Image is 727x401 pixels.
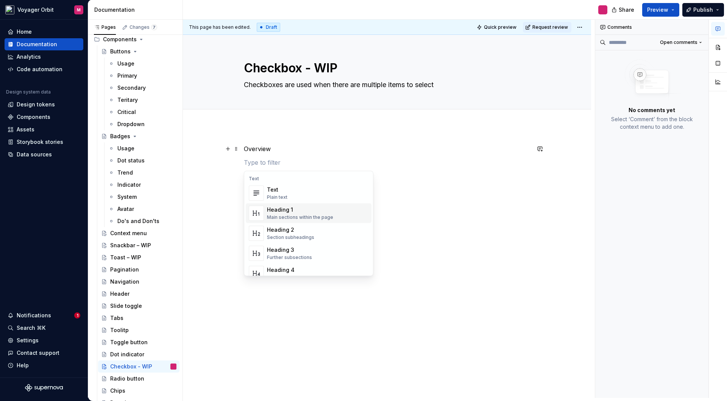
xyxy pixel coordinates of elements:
a: Analytics [5,51,83,63]
a: Usage [105,58,179,70]
div: Pagination [110,266,139,273]
span: Preview [647,6,668,14]
a: Trend [105,167,179,179]
div: Settings [17,337,39,344]
a: Secondary [105,82,179,94]
div: Toast – WIP [110,254,141,261]
div: M [77,7,81,13]
div: Design system data [6,89,51,95]
div: Trend [117,169,133,176]
a: Design tokens [5,98,83,111]
a: Usage [105,142,179,154]
button: Publish [682,3,724,17]
a: Components [5,111,83,123]
button: Search ⌘K [5,322,83,334]
a: Header [98,288,179,300]
div: Heading 2 [267,226,314,234]
div: Radio button [110,375,144,382]
a: Snackbar – WIP [98,239,179,251]
div: Secondary [117,84,146,92]
a: Badges [98,130,179,142]
div: Badges [110,133,130,140]
a: Pagination [98,264,179,276]
a: Slide toggle [98,300,179,312]
div: Comments [595,20,708,35]
div: Help [17,362,29,369]
a: Navigation [98,276,179,288]
a: Documentation [5,38,83,50]
span: Open comments [660,39,697,45]
a: Toggle button [98,336,179,348]
button: Open comments [657,37,705,48]
button: Notifications1 [5,309,83,321]
span: 1 [74,312,80,318]
button: Quick preview [474,22,520,33]
div: Plain text [267,194,287,200]
div: System [117,193,137,201]
a: System [105,191,179,203]
div: Dot indicator [110,351,144,358]
div: Components [17,113,50,121]
a: Home [5,26,83,38]
a: Dot status [105,154,179,167]
button: Share [608,3,639,17]
span: Share [619,6,634,14]
a: Dot indicator [98,348,179,360]
span: Quick preview [484,24,516,30]
div: Home [17,28,32,36]
a: Context menu [98,227,179,239]
a: Tabs [98,312,179,324]
div: Text [267,186,287,193]
div: Draft [257,23,280,32]
a: Storybook stories [5,136,83,148]
div: Details in subsections [267,275,316,281]
div: Teritary [117,96,138,104]
a: Code automation [5,63,83,75]
a: Buttons [98,45,179,58]
textarea: Checkboxes are used when there are multiple items to select [242,79,529,91]
span: This page has been edited. [189,24,251,30]
div: Dropdown [117,120,145,128]
div: Suggestions [244,171,373,276]
div: Critical [117,108,136,116]
div: Navigation [110,278,139,286]
span: Request review [532,24,568,30]
div: Further subsections [267,254,312,261]
div: Analytics [17,53,41,61]
div: Chips [110,387,125,395]
a: Dropdown [105,118,179,130]
a: Primary [105,70,179,82]
img: e5527c48-e7d1-4d25-8110-9641689f5e10.png [5,5,14,14]
a: Chips [98,385,179,397]
div: Section subheadings [267,234,314,240]
a: Supernova Logo [25,384,63,392]
div: Toolitp [110,326,129,334]
div: Header [110,290,129,298]
div: Snackbar – WIP [110,242,151,249]
div: Text [246,176,371,182]
div: Slide toggle [110,302,142,310]
div: Do's and Don'ts [117,217,159,225]
a: Indicator [105,179,179,191]
a: Assets [5,123,83,136]
button: Request review [523,22,571,33]
div: Heading 1 [267,206,333,214]
p: No comments yet [629,106,675,114]
div: Context menu [110,229,147,237]
span: 7 [151,24,157,30]
div: Documentation [94,6,179,14]
button: Preview [642,3,679,17]
div: Avatar [117,205,134,213]
div: Main sections within the page [267,214,333,220]
div: Assets [17,126,34,133]
div: Data sources [17,151,52,158]
a: Toast – WIP [98,251,179,264]
p: Overview [244,144,530,153]
a: Data sources [5,148,83,161]
div: Search ⌘K [17,324,45,332]
div: Notifications [17,312,51,319]
div: Pages [94,24,116,30]
div: Buttons [110,48,131,55]
div: Tabs [110,314,123,322]
button: Contact support [5,347,83,359]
